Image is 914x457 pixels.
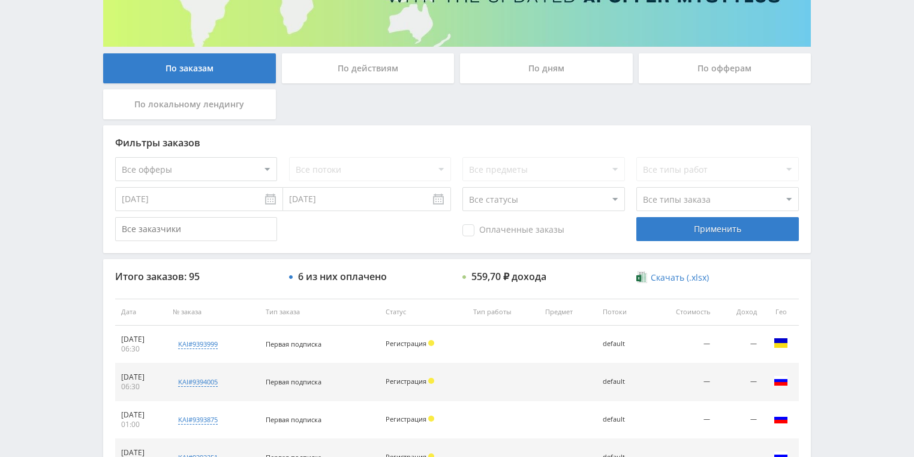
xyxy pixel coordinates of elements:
div: 01:00 [121,420,161,429]
input: Все заказчики [115,217,277,241]
div: default [603,416,643,423]
span: Скачать (.xlsx) [651,273,709,282]
div: 6 из них оплачено [298,271,387,282]
span: Холд [428,416,434,422]
span: Холд [428,378,434,384]
td: — [716,363,763,401]
td: — [649,401,716,439]
span: Первая подписка [266,339,321,348]
th: Дата [115,299,167,326]
span: Регистрация [386,414,426,423]
img: rus.png [774,374,788,388]
th: Потоки [597,299,649,326]
div: [DATE] [121,410,161,420]
img: ukr.png [774,336,788,350]
td: — [716,401,763,439]
div: 06:30 [121,344,161,354]
div: 06:30 [121,382,161,392]
div: По действиям [282,53,455,83]
div: По локальному лендингу [103,89,276,119]
img: rus.png [774,411,788,426]
td: — [716,326,763,363]
th: Гео [763,299,799,326]
th: Статус [380,299,467,326]
div: По дням [460,53,633,83]
div: По заказам [103,53,276,83]
th: № заказа [167,299,260,326]
span: Регистрация [386,339,426,348]
div: [DATE] [121,335,161,344]
div: По офферам [639,53,811,83]
div: kai#9393875 [178,415,218,425]
div: default [603,378,643,386]
span: Первая подписка [266,415,321,424]
span: Регистрация [386,377,426,386]
td: — [649,363,716,401]
th: Доход [716,299,763,326]
span: Первая подписка [266,377,321,386]
span: Оплаченные заказы [462,224,564,236]
th: Тип заказа [260,299,380,326]
th: Тип работы [467,299,539,326]
div: [DATE] [121,372,161,382]
div: kai#9394005 [178,377,218,387]
div: kai#9393999 [178,339,218,349]
div: Итого заказов: 95 [115,271,277,282]
th: Предмет [539,299,597,326]
th: Стоимость [649,299,716,326]
img: xlsx [636,271,647,283]
td: — [649,326,716,363]
div: 559,70 ₽ дохода [471,271,546,282]
span: Холд [428,340,434,346]
div: default [603,340,643,348]
a: Скачать (.xlsx) [636,272,708,284]
div: Фильтры заказов [115,137,799,148]
div: Применить [636,217,798,241]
